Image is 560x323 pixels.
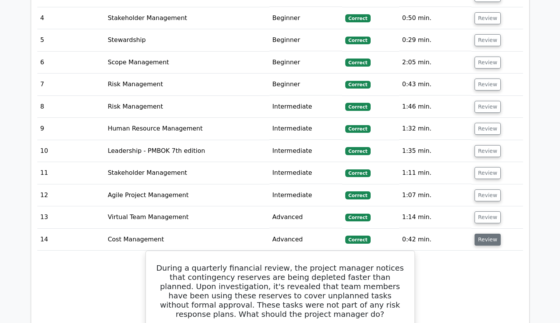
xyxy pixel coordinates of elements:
td: Intermediate [269,140,343,162]
span: Correct [345,214,370,221]
button: Review [475,34,501,46]
td: 14 [37,229,105,251]
span: Correct [345,191,370,199]
td: 0:43 min. [399,74,471,95]
td: 9 [37,118,105,140]
td: 6 [37,52,105,74]
td: 1:11 min. [399,162,471,184]
td: Intermediate [269,96,343,118]
td: Stakeholder Management [105,7,269,29]
td: Intermediate [269,184,343,206]
td: Risk Management [105,74,269,95]
td: Cost Management [105,229,269,251]
h5: During a quarterly financial review, the project manager notices that contingency reserves are be... [155,263,405,319]
td: Leadership - PMBOK 7th edition [105,140,269,162]
span: Correct [345,147,370,155]
td: 1:14 min. [399,206,471,228]
td: 0:29 min. [399,29,471,51]
span: Correct [345,81,370,89]
button: Review [475,189,501,201]
td: Stakeholder Management [105,162,269,184]
td: 4 [37,7,105,29]
span: Correct [345,125,370,133]
span: Correct [345,236,370,243]
button: Review [475,79,501,90]
td: Risk Management [105,96,269,118]
button: Review [475,211,501,223]
td: 1:32 min. [399,118,471,140]
button: Review [475,145,501,157]
button: Review [475,12,501,24]
td: Beginner [269,52,343,74]
td: Intermediate [269,162,343,184]
button: Review [475,167,501,179]
td: Beginner [269,7,343,29]
td: 0:50 min. [399,7,471,29]
td: 5 [37,29,105,51]
span: Correct [345,59,370,66]
td: Intermediate [269,118,343,140]
td: Virtual Team Management [105,206,269,228]
button: Review [475,57,501,69]
td: Stewardship [105,29,269,51]
td: Scope Management [105,52,269,74]
button: Review [475,234,501,246]
td: 1:46 min. [399,96,471,118]
td: 8 [37,96,105,118]
td: 1:07 min. [399,184,471,206]
span: Correct [345,103,370,110]
td: Agile Project Management [105,184,269,206]
td: 7 [37,74,105,95]
td: 13 [37,206,105,228]
td: 10 [37,140,105,162]
td: 11 [37,162,105,184]
td: Beginner [269,29,343,51]
span: Correct [345,169,370,177]
button: Review [475,123,501,135]
td: 12 [37,184,105,206]
td: 0:42 min. [399,229,471,251]
span: Correct [345,37,370,44]
span: Correct [345,14,370,22]
td: 1:35 min. [399,140,471,162]
td: 2:05 min. [399,52,471,74]
button: Review [475,101,501,113]
td: Advanced [269,206,343,228]
td: Beginner [269,74,343,95]
td: Advanced [269,229,343,251]
td: Human Resource Management [105,118,269,140]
